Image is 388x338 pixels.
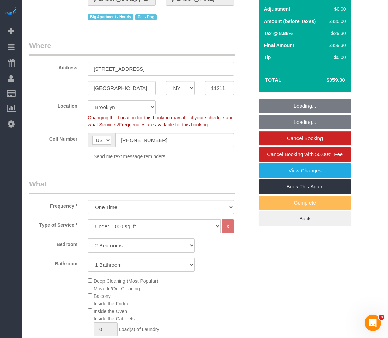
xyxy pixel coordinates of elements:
div: $29.30 [326,30,346,37]
label: Bathroom [24,258,83,267]
span: Load(s) of Laundry [119,327,159,332]
iframe: Intercom live chat [365,315,381,331]
a: View Changes [259,163,351,178]
span: Pet - Dog [135,14,156,20]
span: 3 [379,315,384,320]
a: Back [259,211,351,226]
input: City [88,81,156,95]
label: Frequency * [24,200,83,209]
label: Address [24,62,83,71]
span: Changing the Location for this booking may affect your schedule and what Services/Frequencies are... [88,115,233,127]
label: Tip [264,54,271,61]
span: Balcony [94,293,111,299]
span: Move In/Out Cleaning [94,286,140,291]
span: Big Apartment - Hourly [88,14,133,20]
h4: $359.30 [306,77,345,83]
label: Cell Number [24,133,83,142]
label: Adjustment [264,5,290,12]
div: $0.00 [326,5,346,12]
span: Inside the Cabinets [94,316,135,322]
label: Amount (before Taxes) [264,18,316,25]
span: Cancel Booking with 50.00% Fee [267,151,343,157]
div: $330.00 [326,18,346,25]
label: Final Amount [264,42,294,49]
label: Location [24,100,83,109]
a: Cancel Booking with 50.00% Fee [259,147,351,162]
input: Cell Number [115,133,234,147]
strong: Total [265,77,282,83]
div: $0.00 [326,54,346,61]
label: Tax @ 8.88% [264,30,293,37]
a: Book This Again [259,179,351,194]
span: Inside the Fridge [94,301,129,306]
legend: Where [29,40,235,56]
input: Zip Code [205,81,234,95]
div: $359.30 [326,42,346,49]
label: Bedroom [24,238,83,248]
span: Send me text message reminders [94,154,165,159]
span: Deep Cleaning (Most Popular) [94,278,158,284]
span: Inside the Oven [94,308,127,314]
label: Type of Service * [24,219,83,229]
img: Automaid Logo [4,7,18,16]
legend: What [29,179,235,194]
a: Cancel Booking [259,131,351,145]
